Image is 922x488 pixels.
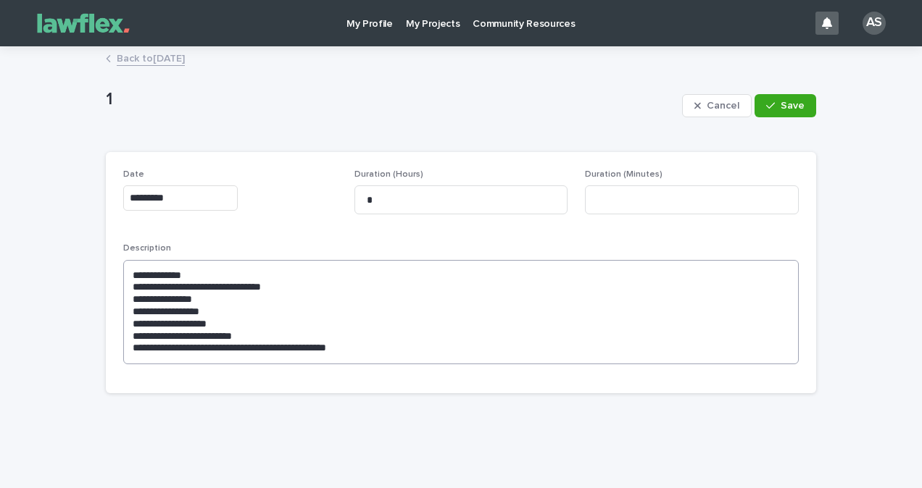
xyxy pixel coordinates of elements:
[354,170,423,179] span: Duration (Hours)
[682,94,752,117] button: Cancel
[123,244,171,253] span: Description
[106,89,676,110] p: 1
[585,170,663,179] span: Duration (Minutes)
[755,94,816,117] button: Save
[29,9,138,38] img: Gnvw4qrBSHOAfo8VMhG6
[117,49,185,66] a: Back to[DATE]
[781,101,805,111] span: Save
[123,170,144,179] span: Date
[863,12,886,35] div: AS
[707,101,739,111] span: Cancel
